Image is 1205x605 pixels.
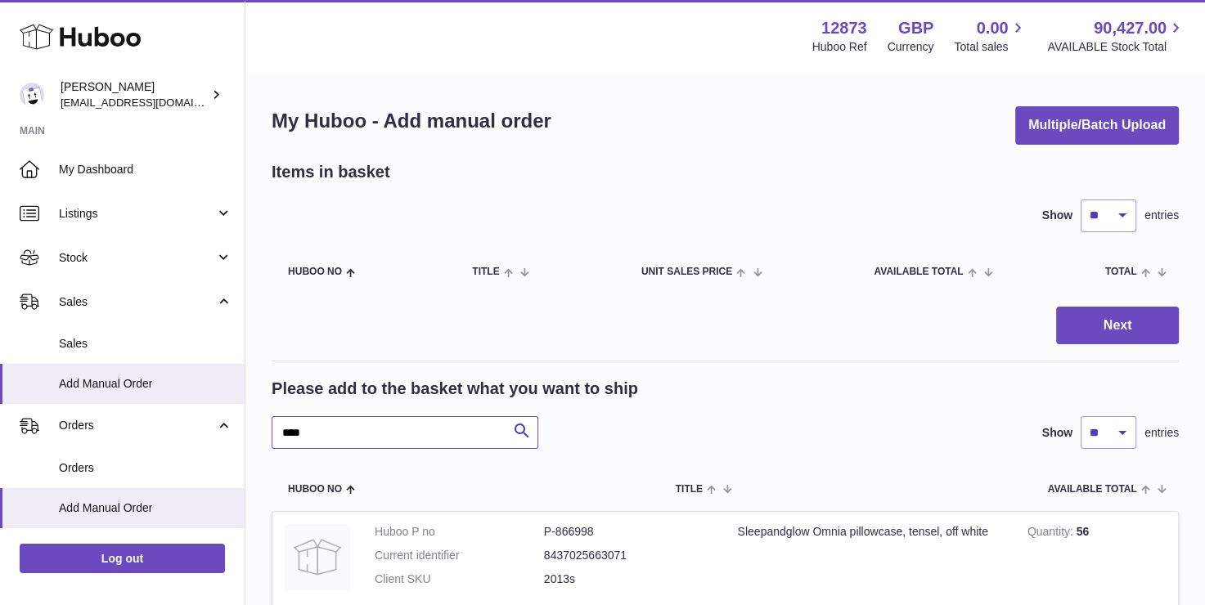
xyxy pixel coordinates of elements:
dd: 2013s [544,571,713,587]
span: AVAILABLE Total [874,267,963,277]
dd: P-866998 [544,524,713,540]
div: Huboo Ref [812,39,867,55]
button: Next [1056,307,1179,345]
img: Sleepandglow Omnia pillowcase, tensel, off white [285,524,350,589]
span: Total sales [954,39,1027,55]
a: 90,427.00 AVAILABLE Stock Total [1047,17,1185,55]
span: 90,427.00 [1094,17,1167,39]
span: entries [1144,425,1179,441]
span: Orders [59,460,232,476]
span: My Dashboard [59,162,232,177]
span: Total [1105,267,1137,277]
h1: My Huboo - Add manual order [272,108,551,134]
span: AVAILABLE Total [1048,484,1137,495]
span: [EMAIL_ADDRESS][DOMAIN_NAME] [61,96,241,109]
span: entries [1144,208,1179,223]
h2: Items in basket [272,161,390,183]
span: Orders [59,418,215,433]
div: [PERSON_NAME] [61,79,208,110]
span: Add Manual Order [59,500,232,516]
button: Multiple/Batch Upload [1015,106,1179,145]
label: Show [1042,208,1072,223]
span: Sales [59,294,215,310]
span: Sales [59,336,232,352]
span: Title [676,484,703,495]
dd: 8437025663071 [544,548,713,563]
span: Stock [59,250,215,266]
label: Show [1042,425,1072,441]
span: 0.00 [977,17,1009,39]
span: Title [472,267,499,277]
strong: GBP [898,17,933,39]
dt: Current identifier [375,548,544,563]
div: Currency [888,39,934,55]
span: Huboo no [288,267,342,277]
span: Huboo no [288,484,342,495]
h2: Please add to the basket what you want to ship [272,378,638,400]
a: Log out [20,544,225,573]
dt: Client SKU [375,571,544,587]
strong: Quantity [1027,525,1077,542]
span: AVAILABLE Stock Total [1047,39,1185,55]
dt: Huboo P no [375,524,544,540]
a: 0.00 Total sales [954,17,1027,55]
span: Unit Sales Price [641,267,732,277]
span: Add Manual Order [59,376,232,392]
span: Listings [59,206,215,222]
img: tikhon.oleinikov@sleepandglow.com [20,83,44,107]
strong: 12873 [821,17,867,39]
